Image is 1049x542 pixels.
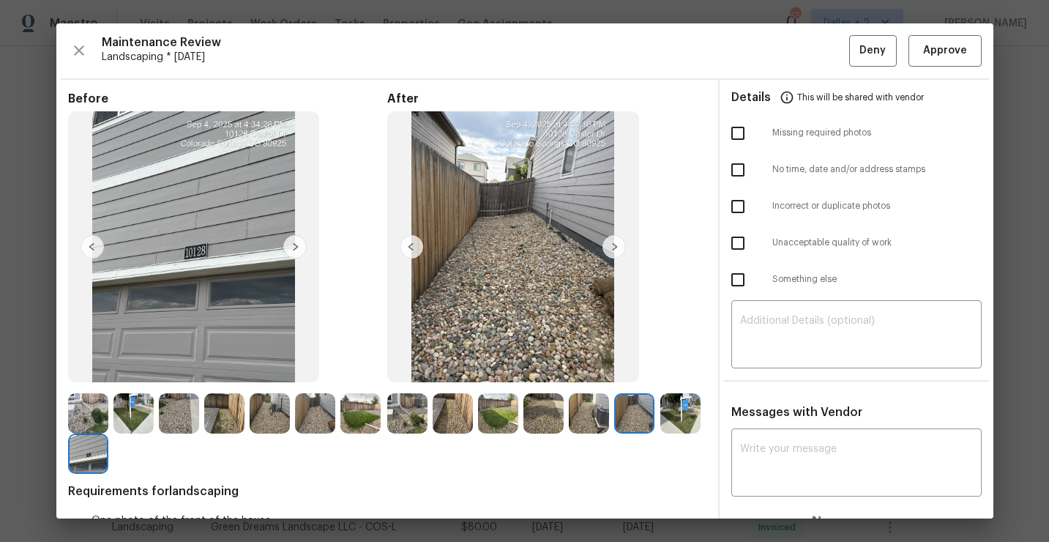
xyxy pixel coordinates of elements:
div: Unacceptable quality of work [720,225,993,261]
button: Deny [849,35,897,67]
div: Missing required photos [720,115,993,152]
span: Missing required photos [772,127,982,139]
li: One photo of the front of the house [92,513,706,528]
img: right-chevron-button-url [283,235,307,259]
span: Messages with Vendor [731,406,862,418]
span: Deny [859,42,886,60]
span: Before [68,92,387,106]
h4: No messages [812,514,900,529]
span: Something else [772,273,982,286]
span: After [387,92,706,106]
button: Approve [908,35,982,67]
span: Approve [923,42,967,60]
span: This will be shared with vendor [797,80,924,115]
img: left-chevron-button-url [400,235,423,259]
span: Unacceptable quality of work [772,237,982,249]
span: Details [731,80,771,115]
img: right-chevron-button-url [602,235,626,259]
div: Something else [720,261,993,298]
span: Requirements for landscaping [68,484,706,499]
span: Maintenance Review [102,35,849,50]
span: Incorrect or duplicate photos [772,200,982,212]
div: No time, date and/or address stamps [720,152,993,188]
span: Landscaping * [DATE] [102,50,849,64]
span: No time, date and/or address stamps [772,163,982,176]
div: Incorrect or duplicate photos [720,188,993,225]
img: left-chevron-button-url [81,235,104,259]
